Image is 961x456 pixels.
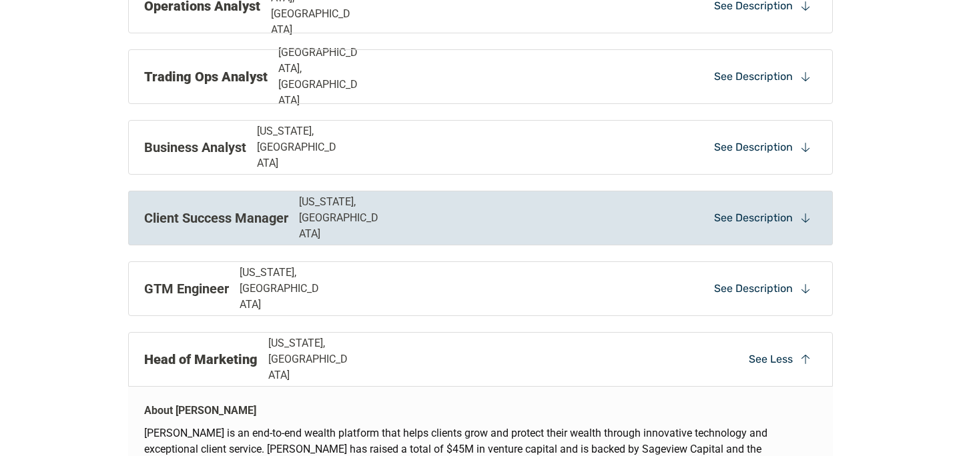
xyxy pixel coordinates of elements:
p: See Description [714,281,793,296]
p: [US_STATE], [GEOGRAPHIC_DATA] [268,335,353,383]
p: Business Analyst [144,137,246,157]
p: [US_STATE], [GEOGRAPHIC_DATA] [257,123,342,171]
p: See Description [714,211,793,225]
p: [US_STATE], [GEOGRAPHIC_DATA] [240,265,324,313]
p: About [PERSON_NAME] [144,403,256,419]
p: GTM Engineer [144,279,229,299]
p: See Description [714,140,793,155]
p: [GEOGRAPHIC_DATA], [GEOGRAPHIC_DATA] [278,45,363,109]
strong: Trading Ops Analyst [144,69,268,85]
p: Client Success Manager [144,208,288,228]
p: See Less [749,352,793,367]
p: [US_STATE], [GEOGRAPHIC_DATA] [299,194,384,242]
strong: Head of Marketing [144,351,258,367]
p: See Description [714,69,793,84]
